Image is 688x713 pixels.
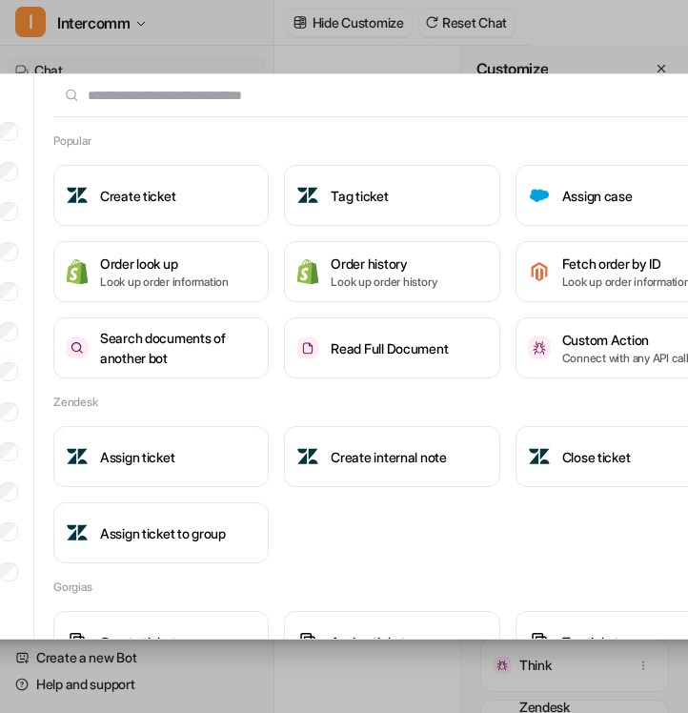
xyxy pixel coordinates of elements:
button: Assign ticketAssign ticket [53,426,269,487]
button: Assign ticket to groupAssign ticket to group [53,502,269,563]
h3: Assign ticket to group [100,523,226,543]
h3: Read Full Document [331,338,448,358]
p: Look up order information [100,274,229,291]
img: Create internal note [296,445,319,468]
h3: Close ticket [562,447,631,467]
img: Create ticket [66,630,89,652]
button: Assign ticketAssign ticket [284,611,499,672]
h3: Tag ticket [562,632,619,652]
button: Read Full DocumentRead Full Document [284,317,499,378]
h2: Gorgias [53,579,91,596]
h3: Create ticket [100,632,175,652]
h2: Popular [53,132,91,150]
img: Read Full Document [296,337,319,359]
h3: Order history [331,254,436,274]
h3: Assign ticket [100,447,174,467]
img: Create ticket [66,184,89,207]
button: Create internal noteCreate internal note [284,426,499,487]
img: Custom Action [528,336,551,358]
img: Search documents of another bot [66,337,89,359]
button: Search documents of another botSearch documents of another bot [53,317,269,378]
img: Tag ticket [528,630,551,652]
h3: Assign ticket [331,632,405,652]
img: Tag ticket [296,184,319,207]
img: Assign case [528,184,551,207]
h3: Create internal note [331,447,446,467]
p: Look up order history [331,274,436,291]
button: Order look upOrder look upLook up order information [53,241,269,302]
button: Order historyOrder historyLook up order history [284,241,499,302]
img: Assign ticket to group [66,521,89,544]
h3: Order look up [100,254,229,274]
h3: Create ticket [100,186,175,206]
button: Create ticketCreate ticket [53,165,269,226]
h3: Tag ticket [331,186,388,206]
img: Assign ticket [296,630,319,652]
h3: Assign case [562,186,633,206]
img: Assign ticket [66,445,89,468]
img: Order history [296,258,319,284]
img: Close ticket [528,445,551,468]
h3: Search documents of another bot [100,328,256,368]
img: Fetch order by ID [528,260,551,283]
button: Create ticketCreate ticket [53,611,269,672]
h2: Zendesk [53,394,97,411]
img: Order look up [66,258,89,284]
button: Tag ticketTag ticket [284,165,499,226]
